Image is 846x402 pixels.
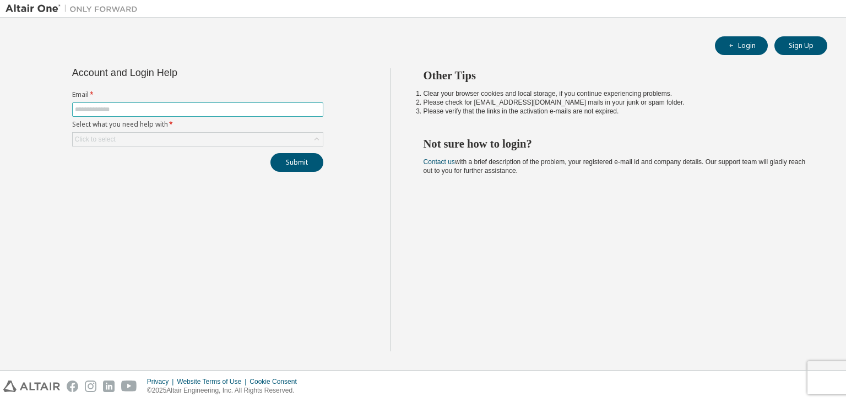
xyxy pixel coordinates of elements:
img: instagram.svg [85,381,96,392]
div: Click to select [75,135,116,144]
div: Cookie Consent [250,377,303,386]
img: facebook.svg [67,381,78,392]
p: © 2025 Altair Engineering, Inc. All Rights Reserved. [147,386,303,395]
div: Website Terms of Use [177,377,250,386]
a: Contact us [424,158,455,166]
h2: Other Tips [424,68,808,83]
button: Sign Up [774,36,827,55]
button: Login [715,36,768,55]
li: Please check for [EMAIL_ADDRESS][DOMAIN_NAME] mails in your junk or spam folder. [424,98,808,107]
span: with a brief description of the problem, your registered e-mail id and company details. Our suppo... [424,158,806,175]
label: Select what you need help with [72,120,323,129]
img: linkedin.svg [103,381,115,392]
li: Please verify that the links in the activation e-mails are not expired. [424,107,808,116]
img: altair_logo.svg [3,381,60,392]
button: Submit [270,153,323,172]
label: Email [72,90,323,99]
div: Account and Login Help [72,68,273,77]
img: youtube.svg [121,381,137,392]
div: Privacy [147,377,177,386]
img: Altair One [6,3,143,14]
h2: Not sure how to login? [424,137,808,151]
div: Click to select [73,133,323,146]
li: Clear your browser cookies and local storage, if you continue experiencing problems. [424,89,808,98]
